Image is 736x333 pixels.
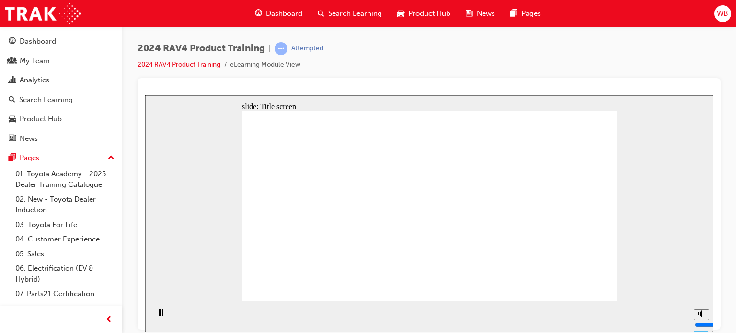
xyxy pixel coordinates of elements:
a: Product Hub [4,110,118,128]
button: Pages [4,149,118,167]
span: learningRecordVerb_ATTEMPT-icon [275,42,287,55]
a: 08. Service Training [11,301,118,316]
a: 05. Sales [11,247,118,262]
div: Attempted [291,44,323,53]
span: prev-icon [105,314,113,326]
div: News [20,133,38,144]
div: Product Hub [20,114,62,125]
span: | [269,43,271,54]
span: pages-icon [510,8,517,20]
div: My Team [20,56,50,67]
span: car-icon [9,115,16,124]
div: misc controls [544,206,563,237]
span: pages-icon [9,154,16,162]
span: chart-icon [9,76,16,85]
span: 2024 RAV4 Product Training [138,43,265,54]
span: guage-icon [9,37,16,46]
a: 03. Toyota For Life [11,218,118,232]
a: car-iconProduct Hub [390,4,458,23]
a: 01. Toyota Academy - 2025 Dealer Training Catalogue [11,167,118,192]
button: WB [714,5,731,22]
span: guage-icon [255,8,262,20]
span: search-icon [9,96,15,104]
a: News [4,130,118,148]
a: guage-iconDashboard [247,4,310,23]
span: Product Hub [408,8,450,19]
a: Analytics [4,71,118,89]
a: Dashboard [4,33,118,50]
img: Trak [5,3,81,24]
a: 2024 RAV4 Product Training [138,60,220,69]
a: 02. New - Toyota Dealer Induction [11,192,118,218]
a: 04. Customer Experience [11,232,118,247]
a: Search Learning [4,91,118,109]
button: Mute (Ctrl+Alt+M) [549,214,564,225]
span: search-icon [318,8,324,20]
input: volume [550,226,611,233]
button: DashboardMy TeamAnalyticsSearch LearningProduct HubNews [4,31,118,149]
a: news-iconNews [458,4,503,23]
a: pages-iconPages [503,4,549,23]
div: playback controls [5,206,21,237]
span: News [477,8,495,19]
button: Pause (Ctrl+Alt+P) [5,213,21,230]
span: WB [717,8,728,19]
span: Search Learning [328,8,382,19]
a: 07. Parts21 Certification [11,287,118,301]
span: up-icon [108,152,115,164]
div: Dashboard [20,36,56,47]
div: Search Learning [19,94,73,105]
span: news-icon [9,135,16,143]
a: 06. Electrification (EV & Hybrid) [11,261,118,287]
a: My Team [4,52,118,70]
span: people-icon [9,57,16,66]
span: Pages [521,8,541,19]
span: Dashboard [266,8,302,19]
a: search-iconSearch Learning [310,4,390,23]
span: car-icon [397,8,404,20]
div: Analytics [20,75,49,86]
div: Pages [20,152,39,163]
span: news-icon [466,8,473,20]
li: eLearning Module View [230,59,300,70]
